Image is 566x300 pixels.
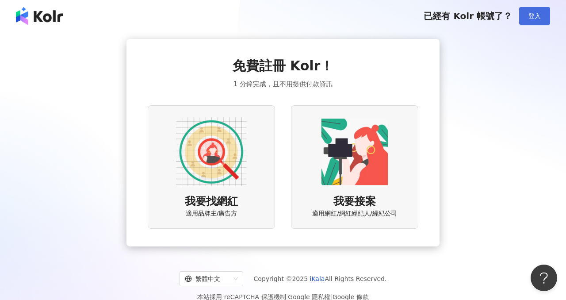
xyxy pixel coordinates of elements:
span: 免費註冊 Kolr！ [233,57,334,75]
img: logo [16,7,63,25]
iframe: Help Scout Beacon - Open [531,265,557,291]
button: 登入 [519,7,550,25]
a: iKala [310,275,325,282]
span: 適用品牌主/廣告方 [186,209,237,218]
span: Copyright © 2025 All Rights Reserved. [254,273,387,284]
span: 我要接案 [333,194,376,209]
span: 登入 [528,12,541,19]
span: 我要找網紅 [185,194,238,209]
img: KOL identity option [319,116,390,187]
img: AD identity option [176,116,247,187]
span: 1 分鐘完成，且不用提供付款資訊 [233,79,333,89]
span: 已經有 Kolr 帳號了？ [424,11,512,21]
span: 適用網紅/網紅經紀人/經紀公司 [312,209,397,218]
div: 繁體中文 [185,272,230,286]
